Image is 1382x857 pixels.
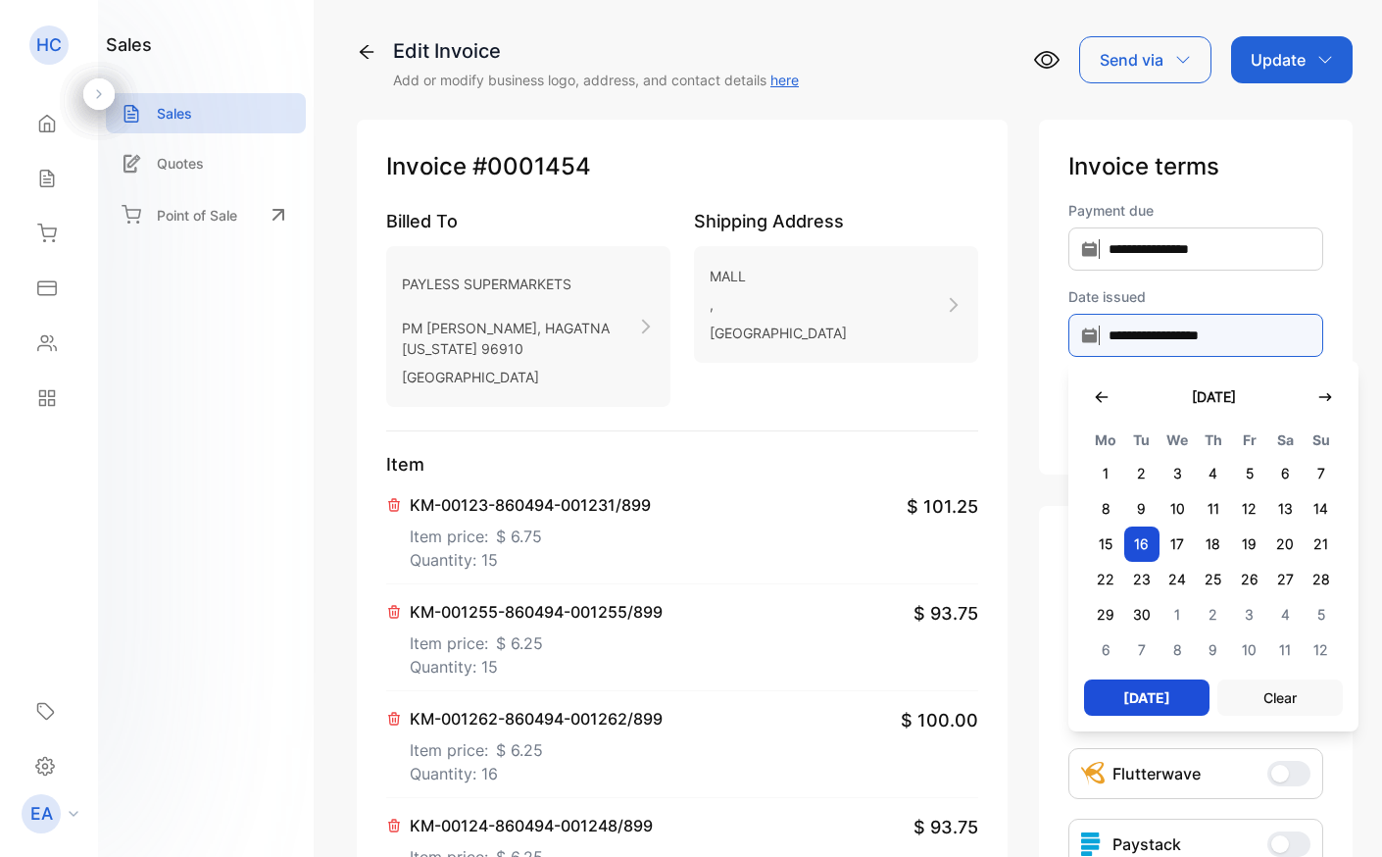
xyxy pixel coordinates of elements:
[1251,48,1306,72] p: Update
[1303,456,1339,491] span: 7
[30,801,53,827] p: EA
[1081,832,1105,856] img: icon
[1267,428,1304,452] span: Sa
[1231,562,1267,597] span: 26
[1172,377,1256,417] button: [DATE]
[1303,491,1339,527] span: 14
[1231,597,1267,632] span: 3
[1303,527,1339,562] span: 21
[770,72,799,88] a: here
[1267,527,1304,562] span: 20
[157,153,204,174] p: Quotes
[106,93,306,133] a: Sales
[393,36,799,66] div: Edit Invoice
[386,208,670,234] p: Billed To
[1196,527,1232,562] span: 18
[1196,562,1232,597] span: 25
[1160,527,1196,562] span: 17
[1303,597,1339,632] span: 5
[1303,632,1339,668] span: 12
[1231,36,1353,83] button: Update
[1160,562,1196,597] span: 24
[1068,149,1323,184] p: Invoice terms
[1217,680,1343,716] button: Clear
[1196,491,1232,527] span: 11
[1267,456,1304,491] span: 6
[1088,527,1124,562] span: 15
[402,314,637,363] p: PM [PERSON_NAME], HAGATNA [US_STATE] 96910
[1124,562,1160,597] span: 23
[496,738,543,762] span: $ 6.25
[1124,491,1160,527] span: 9
[1068,286,1323,307] label: Date issued
[1081,762,1105,785] img: Icon
[106,31,152,58] h1: sales
[1124,527,1160,562] span: 16
[913,814,978,840] span: $ 93.75
[393,70,799,90] p: Add or modify business logo, address, and contact details
[16,8,74,67] button: Open LiveChat chat widget
[710,319,847,347] p: [GEOGRAPHIC_DATA]
[410,517,651,548] p: Item price:
[1112,832,1181,856] p: Paystack
[1088,597,1124,632] span: 29
[1124,456,1160,491] span: 2
[1160,456,1196,491] span: 3
[1231,428,1267,452] span: Fr
[157,205,237,226] p: Point of Sale
[410,493,651,517] p: KM-00123-860494-001231/899
[496,631,543,655] span: $ 6.25
[1196,597,1232,632] span: 2
[1088,428,1124,452] span: Mo
[386,149,978,184] p: Invoice
[1084,680,1209,716] button: [DATE]
[402,363,637,391] p: [GEOGRAPHIC_DATA]
[157,103,192,124] p: Sales
[1303,562,1339,597] span: 28
[410,731,663,762] p: Item price:
[1231,527,1267,562] span: 19
[1196,428,1232,452] span: Th
[1124,597,1160,632] span: 30
[402,270,637,298] p: PAYLESS SUPERMARKETS
[1088,562,1124,597] span: 22
[1267,597,1304,632] span: 4
[410,707,663,731] p: KM-001262-860494-001262/899
[1124,632,1160,668] span: 7
[694,208,978,234] p: Shipping Address
[1196,632,1232,668] span: 9
[410,600,663,624] p: KM-001255-860494-001255/899
[1100,48,1163,72] p: Send via
[1196,456,1232,491] span: 4
[106,143,306,183] a: Quotes
[1112,762,1201,785] p: Flutterwave
[1079,36,1211,83] button: Send via
[410,655,663,679] p: Quantity: 15
[410,814,653,837] p: KM-00124-860494-001248/899
[901,707,978,733] span: $ 100.00
[1068,200,1323,221] label: Payment due
[1267,632,1304,668] span: 11
[913,600,978,627] span: $ 93.75
[496,525,542,548] span: $ 6.75
[1160,632,1196,668] span: 8
[907,493,978,520] span: $ 101.25
[1088,491,1124,527] span: 8
[1231,456,1267,491] span: 5
[1088,456,1124,491] span: 1
[106,193,306,236] a: Point of Sale
[410,762,663,785] p: Quantity: 16
[710,290,847,319] p: ,
[472,149,591,184] span: #0001454
[410,624,663,655] p: Item price:
[1267,491,1304,527] span: 13
[36,32,62,58] p: HC
[1231,632,1267,668] span: 10
[1088,632,1124,668] span: 6
[1160,597,1196,632] span: 1
[1303,428,1339,452] span: Su
[386,451,978,478] p: Item
[1124,428,1160,452] span: Tu
[410,548,651,572] p: Quantity: 15
[710,262,847,290] p: MALL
